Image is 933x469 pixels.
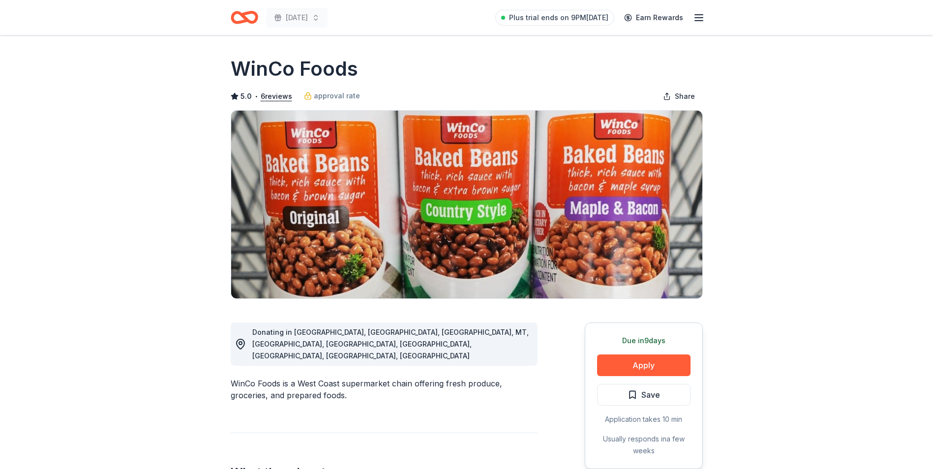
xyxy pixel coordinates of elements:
button: 6reviews [261,90,292,102]
h1: WinCo Foods [231,55,358,83]
span: Save [641,388,660,401]
span: approval rate [314,90,360,102]
a: approval rate [304,90,360,102]
div: Due in 9 days [597,335,691,347]
div: Application takes 10 min [597,413,691,425]
span: [DATE] [286,12,308,24]
span: • [254,92,258,100]
button: Share [655,87,703,106]
button: [DATE] [266,8,328,28]
div: Usually responds in a few weeks [597,433,691,457]
a: Home [231,6,258,29]
div: WinCo Foods is a West Coast supermarket chain offering fresh produce, groceries, and prepared foods. [231,378,538,401]
span: Share [675,90,695,102]
button: Apply [597,354,691,376]
span: Plus trial ends on 9PM[DATE] [509,12,608,24]
a: Earn Rewards [618,9,689,27]
button: Save [597,384,691,406]
span: Donating in [GEOGRAPHIC_DATA], [GEOGRAPHIC_DATA], [GEOGRAPHIC_DATA], MT, [GEOGRAPHIC_DATA], [GEOG... [252,328,529,360]
img: Image for WinCo Foods [231,111,702,298]
span: 5.0 [241,90,252,102]
a: Plus trial ends on 9PM[DATE] [495,10,614,26]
